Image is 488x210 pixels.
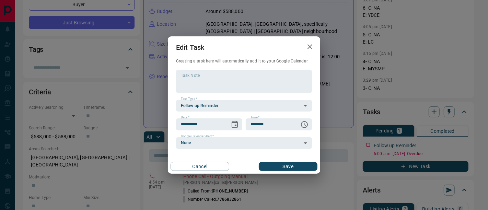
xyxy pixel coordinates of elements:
[181,97,197,101] label: Task Type
[259,162,317,171] button: Save
[228,118,242,131] button: Choose date, selected date is Sep 15, 2025
[181,134,214,139] label: Google Calendar Alert
[251,115,259,120] label: Time
[176,58,312,64] p: Creating a task here will automatically add it to your Google Calendar.
[176,100,312,112] div: Follow up Reminder
[176,137,312,149] div: None
[181,115,189,120] label: Date
[298,118,311,131] button: Choose time, selected time is 6:00 AM
[168,36,212,58] h2: Edit Task
[171,162,229,171] button: Cancel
